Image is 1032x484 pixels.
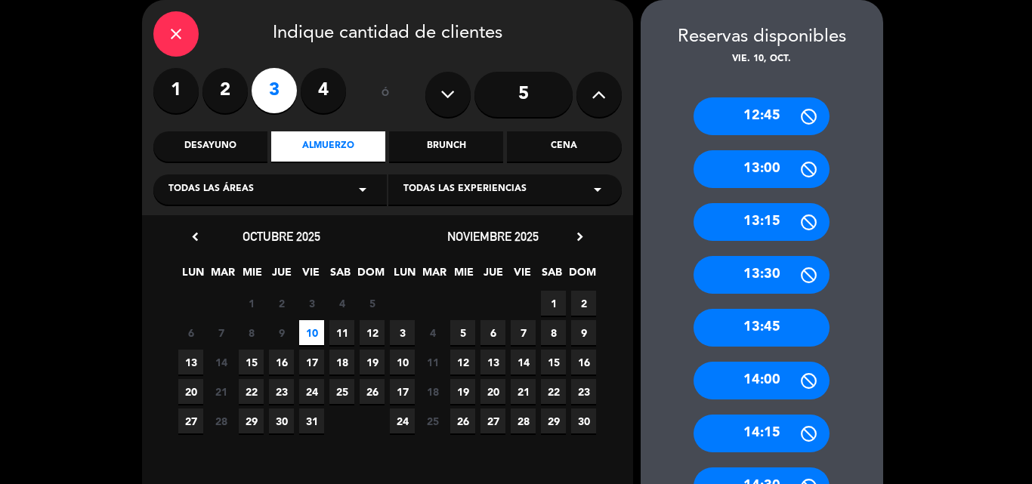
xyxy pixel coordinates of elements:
[360,320,385,345] span: 12
[329,291,354,316] span: 4
[239,291,264,316] span: 1
[511,379,536,404] span: 21
[153,68,199,113] label: 1
[569,264,594,288] span: DOM
[357,264,382,288] span: DOM
[450,379,475,404] span: 19
[187,229,203,245] i: chevron_left
[329,320,354,345] span: 11
[239,264,264,288] span: MIE
[209,320,233,345] span: 7
[390,320,415,345] span: 3
[571,379,596,404] span: 23
[420,408,445,433] span: 25
[694,97,830,135] div: 12:45
[209,350,233,375] span: 14
[450,408,475,433] span: 26
[571,291,596,316] span: 2
[589,180,607,199] i: arrow_drop_down
[541,408,566,433] span: 29
[541,291,566,316] span: 1
[209,408,233,433] span: 28
[694,362,830,399] div: 14:00
[694,203,830,241] div: 13:15
[641,23,883,52] div: Reservas disponibles
[299,320,324,345] span: 10
[269,320,294,345] span: 9
[510,264,535,288] span: VIE
[361,68,410,121] div: ó
[167,25,185,43] i: close
[572,229,588,245] i: chevron_right
[694,256,830,294] div: 13:30
[269,264,294,288] span: JUE
[299,379,324,404] span: 24
[480,350,505,375] span: 13
[298,264,323,288] span: VIE
[403,182,527,197] span: Todas las experiencias
[178,320,203,345] span: 6
[210,264,235,288] span: MAR
[153,131,267,162] div: Desayuno
[541,320,566,345] span: 8
[178,408,203,433] span: 27
[202,68,248,113] label: 2
[511,408,536,433] span: 28
[541,350,566,375] span: 15
[641,52,883,67] div: vie. 10, oct.
[269,350,294,375] span: 16
[511,320,536,345] span: 7
[181,264,205,288] span: LUN
[269,291,294,316] span: 2
[392,264,417,288] span: LUN
[450,320,475,345] span: 5
[390,379,415,404] span: 17
[153,11,622,57] div: Indique cantidad de clientes
[694,415,830,452] div: 14:15
[269,408,294,433] span: 30
[571,350,596,375] span: 16
[480,408,505,433] span: 27
[209,379,233,404] span: 21
[239,350,264,375] span: 15
[420,350,445,375] span: 11
[480,264,505,288] span: JUE
[480,320,505,345] span: 6
[299,350,324,375] span: 17
[252,68,297,113] label: 3
[694,309,830,347] div: 13:45
[420,379,445,404] span: 18
[354,180,372,199] i: arrow_drop_down
[328,264,353,288] span: SAB
[329,379,354,404] span: 25
[329,350,354,375] span: 18
[539,264,564,288] span: SAB
[507,131,621,162] div: Cena
[239,408,264,433] span: 29
[447,229,539,244] span: noviembre 2025
[243,229,320,244] span: octubre 2025
[360,379,385,404] span: 26
[571,320,596,345] span: 9
[178,379,203,404] span: 20
[269,379,294,404] span: 23
[451,264,476,288] span: MIE
[389,131,503,162] div: Brunch
[390,350,415,375] span: 10
[360,291,385,316] span: 5
[450,350,475,375] span: 12
[239,379,264,404] span: 22
[271,131,385,162] div: Almuerzo
[420,320,445,345] span: 4
[480,379,505,404] span: 20
[422,264,446,288] span: MAR
[541,379,566,404] span: 22
[301,68,346,113] label: 4
[299,291,324,316] span: 3
[390,408,415,433] span: 24
[571,408,596,433] span: 30
[511,350,536,375] span: 14
[694,150,830,188] div: 13:00
[178,350,203,375] span: 13
[239,320,264,345] span: 8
